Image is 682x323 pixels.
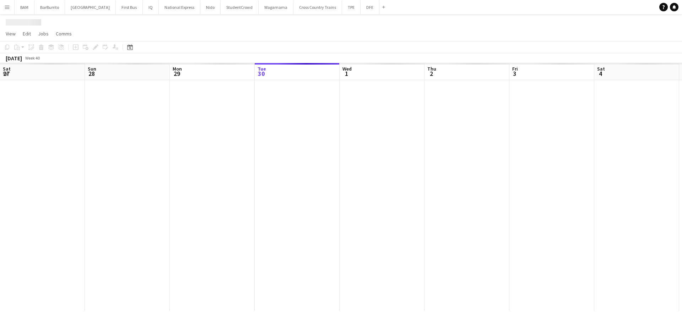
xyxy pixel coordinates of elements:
span: Week 40 [23,55,41,61]
span: 2 [426,69,436,78]
span: View [6,30,16,37]
button: Nido [200,0,221,14]
span: Sat [597,66,605,72]
span: Fri [512,66,518,72]
a: Comms [53,29,75,38]
span: 3 [511,69,518,78]
button: TPE [342,0,361,14]
span: Wed [342,66,352,72]
button: StudentCrowd [221,0,259,14]
div: [DATE] [6,55,22,62]
button: BarBurrito [34,0,65,14]
button: IQ [143,0,159,14]
span: 1 [341,69,352,78]
span: 30 [256,69,266,78]
a: Edit [20,29,34,38]
span: 4 [596,69,605,78]
a: View [3,29,18,38]
button: Wagamama [259,0,293,14]
span: Jobs [38,30,49,37]
span: 28 [87,69,96,78]
button: National Express [159,0,200,14]
button: DFE [361,0,379,14]
span: 29 [172,69,182,78]
span: Sat [3,66,11,72]
span: Edit [23,30,31,37]
button: [GEOGRAPHIC_DATA] [65,0,116,14]
span: 27 [2,69,11,78]
span: Tue [258,66,266,72]
button: Cross Country Trains [293,0,342,14]
span: Thu [427,66,436,72]
span: Sun [88,66,96,72]
span: Comms [56,30,72,37]
button: BAM [15,0,34,14]
button: First Bus [116,0,143,14]
a: Jobs [35,29,52,38]
span: Mon [173,66,182,72]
